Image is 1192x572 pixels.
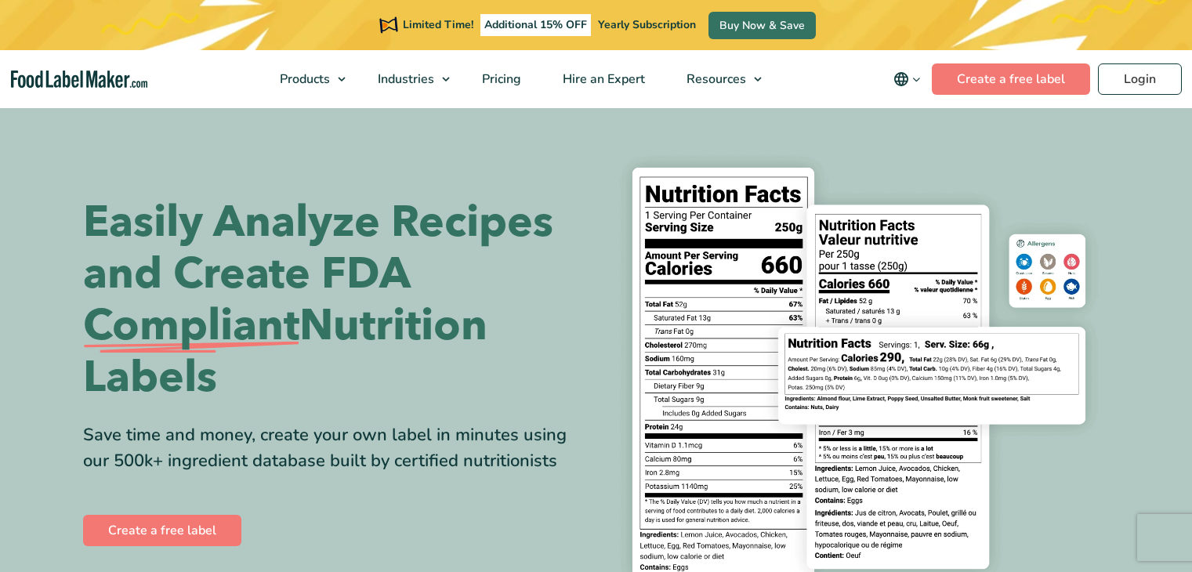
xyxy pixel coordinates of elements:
[373,71,436,88] span: Industries
[1098,63,1182,95] a: Login
[708,12,816,39] a: Buy Now & Save
[542,50,662,108] a: Hire an Expert
[462,50,538,108] a: Pricing
[357,50,458,108] a: Industries
[83,197,585,404] h1: Easily Analyze Recipes and Create FDA Nutrition Labels
[275,71,332,88] span: Products
[558,71,647,88] span: Hire an Expert
[403,17,473,32] span: Limited Time!
[932,63,1090,95] a: Create a free label
[480,14,591,36] span: Additional 15% OFF
[259,50,353,108] a: Products
[83,515,241,546] a: Create a free label
[598,17,696,32] span: Yearly Subscription
[682,71,748,88] span: Resources
[477,71,523,88] span: Pricing
[83,300,299,352] span: Compliant
[83,422,585,474] div: Save time and money, create your own label in minutes using our 500k+ ingredient database built b...
[666,50,770,108] a: Resources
